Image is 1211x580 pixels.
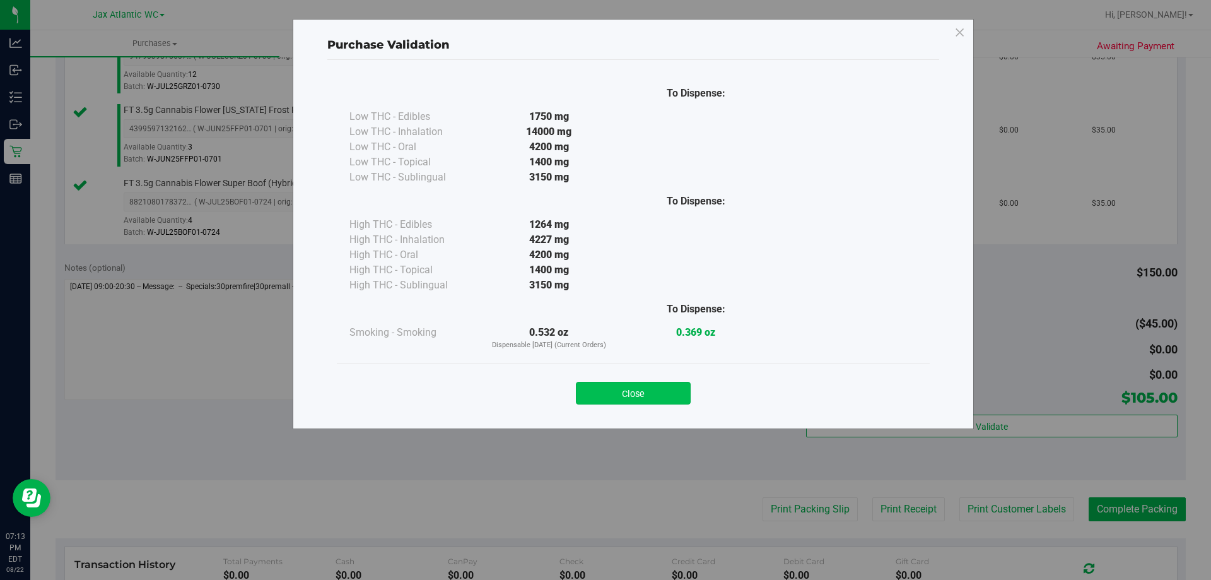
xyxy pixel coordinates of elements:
div: High THC - Oral [349,247,476,263]
div: 1750 mg [476,109,623,124]
div: To Dispense: [623,86,769,101]
div: 1400 mg [476,263,623,278]
div: High THC - Edibles [349,217,476,232]
div: To Dispense: [623,302,769,317]
div: 0.532 oz [476,325,623,351]
div: 1400 mg [476,155,623,170]
div: Low THC - Edibles [349,109,476,124]
div: 4200 mg [476,247,623,263]
div: 4200 mg [476,139,623,155]
iframe: Resource center [13,479,50,517]
div: 14000 mg [476,124,623,139]
button: Close [576,382,691,405]
div: 3150 mg [476,278,623,293]
div: 1264 mg [476,217,623,232]
span: Purchase Validation [327,38,450,52]
div: 3150 mg [476,170,623,185]
strong: 0.369 oz [676,326,715,338]
div: 4227 mg [476,232,623,247]
div: Low THC - Topical [349,155,476,170]
div: Low THC - Oral [349,139,476,155]
div: High THC - Sublingual [349,278,476,293]
div: Low THC - Sublingual [349,170,476,185]
div: Smoking - Smoking [349,325,476,340]
div: High THC - Topical [349,263,476,278]
p: Dispensable [DATE] (Current Orders) [476,340,623,351]
div: To Dispense: [623,194,769,209]
div: Low THC - Inhalation [349,124,476,139]
div: High THC - Inhalation [349,232,476,247]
